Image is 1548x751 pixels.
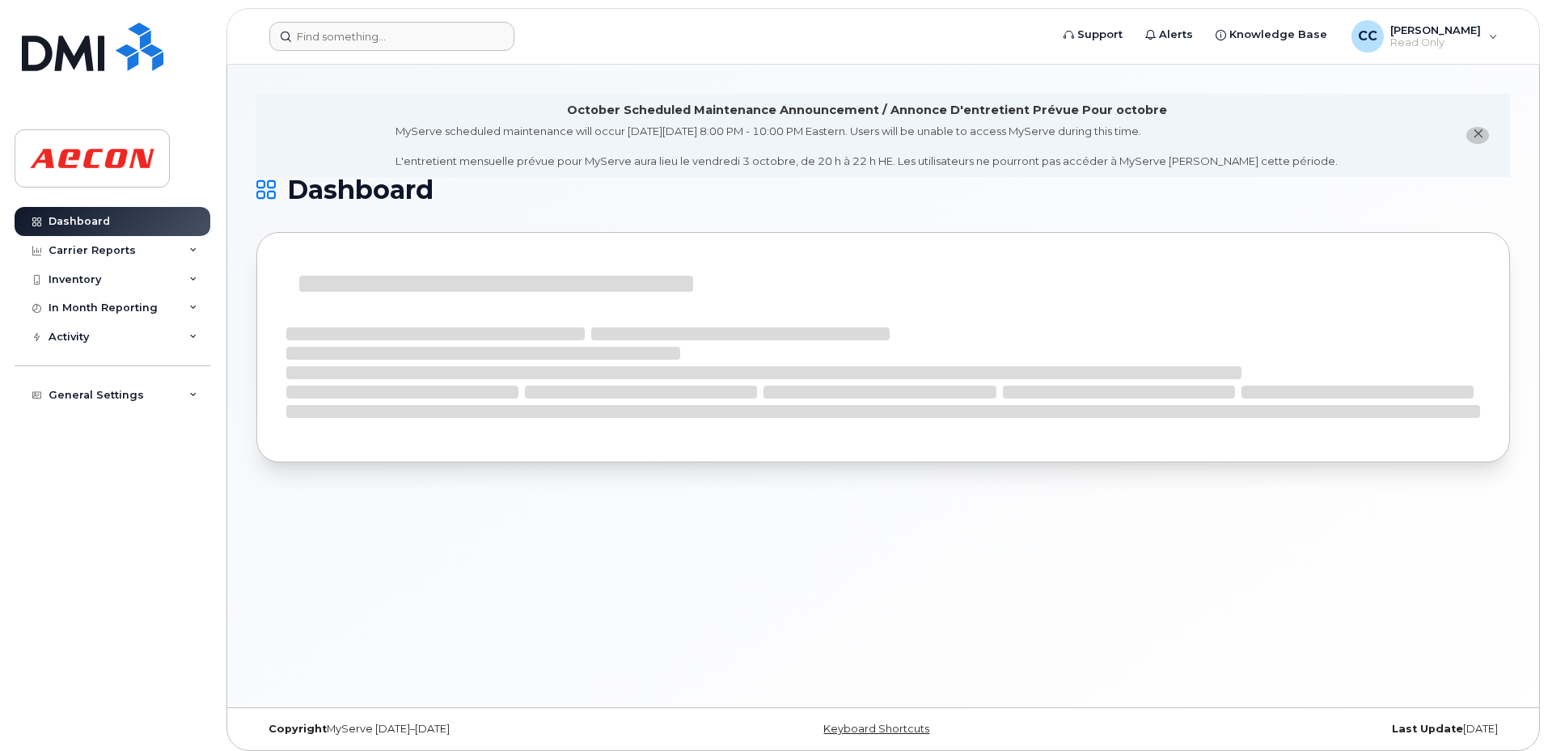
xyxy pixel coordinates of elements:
[395,124,1338,169] div: MyServe scheduled maintenance will occur [DATE][DATE] 8:00 PM - 10:00 PM Eastern. Users will be u...
[256,723,675,736] div: MyServe [DATE]–[DATE]
[1466,127,1489,144] button: close notification
[1092,723,1510,736] div: [DATE]
[269,723,327,735] strong: Copyright
[823,723,929,735] a: Keyboard Shortcuts
[567,102,1167,119] div: October Scheduled Maintenance Announcement / Annonce D'entretient Prévue Pour octobre
[287,178,434,202] span: Dashboard
[1392,723,1463,735] strong: Last Update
